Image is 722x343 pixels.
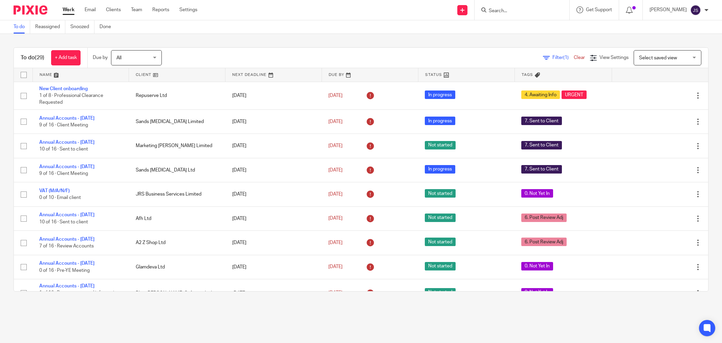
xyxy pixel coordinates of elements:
span: Not started [425,214,456,222]
a: Annual Accounts - [DATE] [39,237,94,242]
a: Annual Accounts - [DATE] [39,213,94,217]
td: Afh Ltd [129,206,225,230]
span: [DATE] [328,240,343,245]
a: Annual Accounts - [DATE] [39,164,94,169]
td: [DATE] [225,109,322,134]
a: Clients [106,6,121,13]
td: Marketing [PERSON_NAME] Limited [129,134,225,158]
td: JRS Business Services Limited [129,182,225,206]
span: 6. Post Review Adj [521,214,567,222]
td: [DATE] [225,182,322,206]
a: Annual Accounts - [DATE] [39,140,94,145]
span: [DATE] [328,93,343,98]
td: A2 Z Shop Ltd [129,231,225,255]
span: Tags [522,73,533,77]
h1: To do [21,54,44,61]
span: [DATE] [328,119,343,124]
span: [DATE] [328,265,343,269]
a: Work [63,6,74,13]
a: Annual Accounts - [DATE] [39,261,94,266]
a: VAT (M/A/N/F) [39,188,70,193]
a: Done [100,20,116,34]
span: [DATE] [328,290,343,295]
span: 7. Sent to Client [521,117,562,125]
a: Annual Accounts - [DATE] [39,116,94,121]
td: [DATE] [225,279,322,307]
a: Email [85,6,96,13]
span: 9 of 16 · Client Meeting [39,171,88,176]
span: 9 of 16 · Client Meeting [39,123,88,127]
span: 0. Not Yet In [521,189,553,198]
span: 7 of 16 · Review Accounts [39,244,94,248]
span: 6. Post Review Adj [521,238,567,246]
img: Pixie [14,5,47,15]
a: To do [14,20,30,34]
span: Not started [425,288,456,297]
span: [DATE] [328,216,343,221]
span: (29) [35,55,44,60]
p: Due by [93,54,108,61]
span: [DATE] [328,192,343,197]
p: [PERSON_NAME] [650,6,687,13]
a: Reassigned [35,20,65,34]
a: Reports [152,6,169,13]
span: View Settings [599,55,629,60]
td: Repuserve Ltd [129,82,225,109]
span: Get Support [586,7,612,12]
span: 7. Sent to Client [521,141,562,149]
span: 0 of 10 · Email client [39,196,81,200]
td: [DATE] [225,206,322,230]
a: + Add task [51,50,81,65]
a: Clear [574,55,585,60]
span: [DATE] [328,168,343,173]
span: 10 of 16 · Sent to client [39,147,88,152]
span: In progress [425,165,455,174]
td: [DATE] [225,231,322,255]
span: In progress [425,117,455,125]
td: Sands [MEDICAL_DATA] Limited [129,109,225,134]
span: 10 of 16 · Sent to client [39,220,88,224]
a: Settings [179,6,197,13]
td: [DATE] [225,255,322,279]
a: New Client onboarding [39,86,88,91]
td: [DATE] [225,82,322,109]
span: 1 of 8 · Professional Clearance Requested [39,93,103,105]
span: 0. Not Yet In [521,262,553,270]
span: Filter [552,55,574,60]
span: 1 of 16 · Request year end information from client [39,291,119,303]
img: svg%3E [690,5,701,16]
span: Select saved view [639,56,677,60]
span: Not started [425,238,456,246]
td: Sands [MEDICAL_DATA] Ltd [129,158,225,182]
span: In progress [425,90,455,99]
td: [DATE] [225,158,322,182]
span: 7. Sent to Client [521,165,562,174]
span: 4. Awaiting Info [521,90,560,99]
a: Team [131,6,142,13]
span: 0. Not Yet In [521,288,553,297]
span: All [116,56,122,60]
span: (1) [563,55,569,60]
span: Not started [425,189,456,198]
span: URGENT [562,90,587,99]
span: 0 of 16 · Pre-YE Meeting [39,268,90,273]
span: Not started [425,141,456,149]
a: Annual Accounts - [DATE] [39,284,94,288]
td: [DATE] [225,134,322,158]
span: [DATE] [328,143,343,148]
a: Snoozed [70,20,94,34]
td: Blue [PERSON_NAME] Software Ltd [129,279,225,307]
input: Search [488,8,549,14]
span: Not started [425,262,456,270]
td: Glamdeva Ltd [129,255,225,279]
